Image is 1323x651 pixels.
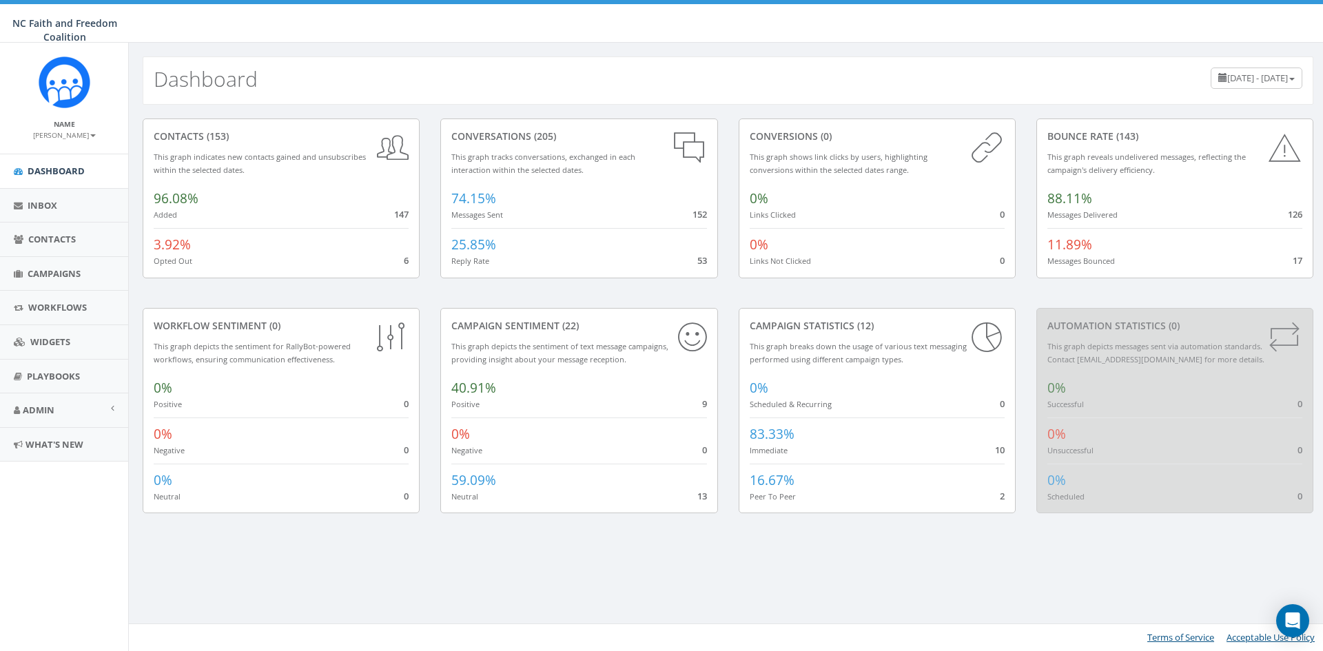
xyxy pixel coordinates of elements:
span: 0% [750,236,768,254]
div: Campaign Statistics [750,319,1005,333]
small: Messages Sent [451,209,503,220]
span: 10 [995,444,1005,456]
div: contacts [154,130,409,143]
span: 53 [697,254,707,267]
small: This graph depicts messages sent via automation standards. Contact [EMAIL_ADDRESS][DOMAIN_NAME] f... [1047,341,1264,364]
small: Neutral [451,491,478,502]
span: 0% [154,379,172,397]
span: 96.08% [154,189,198,207]
span: 152 [693,208,707,220]
span: 0 [702,444,707,456]
span: 0 [1000,254,1005,267]
small: Positive [451,399,480,409]
small: Negative [154,445,185,455]
span: (0) [1166,319,1180,332]
span: (12) [854,319,874,332]
div: conversions [750,130,1005,143]
span: 147 [394,208,409,220]
small: Scheduled & Recurring [750,399,832,409]
span: Contacts [28,233,76,245]
span: 0% [154,471,172,489]
span: 0 [1000,397,1005,410]
span: 17 [1293,254,1302,267]
span: (22) [560,319,579,332]
div: conversations [451,130,706,143]
img: Rally_Corp_Icon.png [39,56,90,108]
span: 0 [404,397,409,410]
span: 0% [1047,379,1066,397]
span: 13 [697,490,707,502]
span: (0) [267,319,280,332]
span: 2 [1000,490,1005,502]
small: Negative [451,445,482,455]
span: 0% [451,425,470,443]
a: [PERSON_NAME] [33,128,96,141]
small: Messages Bounced [1047,256,1115,266]
span: 0 [1298,490,1302,502]
span: [DATE] - [DATE] [1227,72,1288,84]
span: 0% [1047,471,1066,489]
span: Widgets [30,335,70,348]
span: 0% [154,425,172,443]
small: Links Not Clicked [750,256,811,266]
small: Successful [1047,399,1084,409]
small: Name [54,119,75,129]
div: Open Intercom Messenger [1276,604,1309,637]
div: Automation Statistics [1047,319,1302,333]
span: 0 [1298,444,1302,456]
small: Positive [154,399,182,409]
h2: Dashboard [154,68,258,90]
small: Peer To Peer [750,491,796,502]
small: Added [154,209,177,220]
small: This graph shows link clicks by users, highlighting conversions within the selected dates range. [750,152,927,175]
small: Links Clicked [750,209,796,220]
div: Workflow Sentiment [154,319,409,333]
span: (143) [1114,130,1138,143]
small: Reply Rate [451,256,489,266]
small: Messages Delivered [1047,209,1118,220]
span: 3.92% [154,236,191,254]
small: Scheduled [1047,491,1085,502]
span: 59.09% [451,471,496,489]
small: Unsuccessful [1047,445,1094,455]
span: 0 [1000,208,1005,220]
span: (153) [204,130,229,143]
span: 40.91% [451,379,496,397]
span: 0 [404,444,409,456]
span: 11.89% [1047,236,1092,254]
span: 83.33% [750,425,794,443]
div: Bounce Rate [1047,130,1302,143]
span: 0% [750,379,768,397]
a: Acceptable Use Policy [1227,631,1315,643]
a: Terms of Service [1147,631,1214,643]
span: 0% [750,189,768,207]
span: 9 [702,397,707,410]
small: Neutral [154,491,181,502]
small: This graph reveals undelivered messages, reflecting the campaign's delivery efficiency. [1047,152,1246,175]
span: Inbox [28,199,57,211]
span: What's New [25,438,83,451]
span: 0 [1298,397,1302,410]
small: Opted Out [154,256,192,266]
small: This graph depicts the sentiment of text message campaigns, providing insight about your message ... [451,341,668,364]
span: 126 [1288,208,1302,220]
span: Workflows [28,301,87,313]
span: Campaigns [28,267,81,280]
div: Campaign Sentiment [451,319,706,333]
span: (0) [818,130,832,143]
span: Admin [23,404,54,416]
span: 0 [404,490,409,502]
span: 74.15% [451,189,496,207]
small: This graph breaks down the usage of various text messaging performed using different campaign types. [750,341,967,364]
span: 25.85% [451,236,496,254]
small: Immediate [750,445,788,455]
span: 6 [404,254,409,267]
small: [PERSON_NAME] [33,130,96,140]
span: NC Faith and Freedom Coalition [12,17,117,43]
small: This graph indicates new contacts gained and unsubscribes within the selected dates. [154,152,366,175]
span: 16.67% [750,471,794,489]
span: (205) [531,130,556,143]
small: This graph depicts the sentiment for RallyBot-powered workflows, ensuring communication effective... [154,341,351,364]
span: Dashboard [28,165,85,177]
span: 0% [1047,425,1066,443]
